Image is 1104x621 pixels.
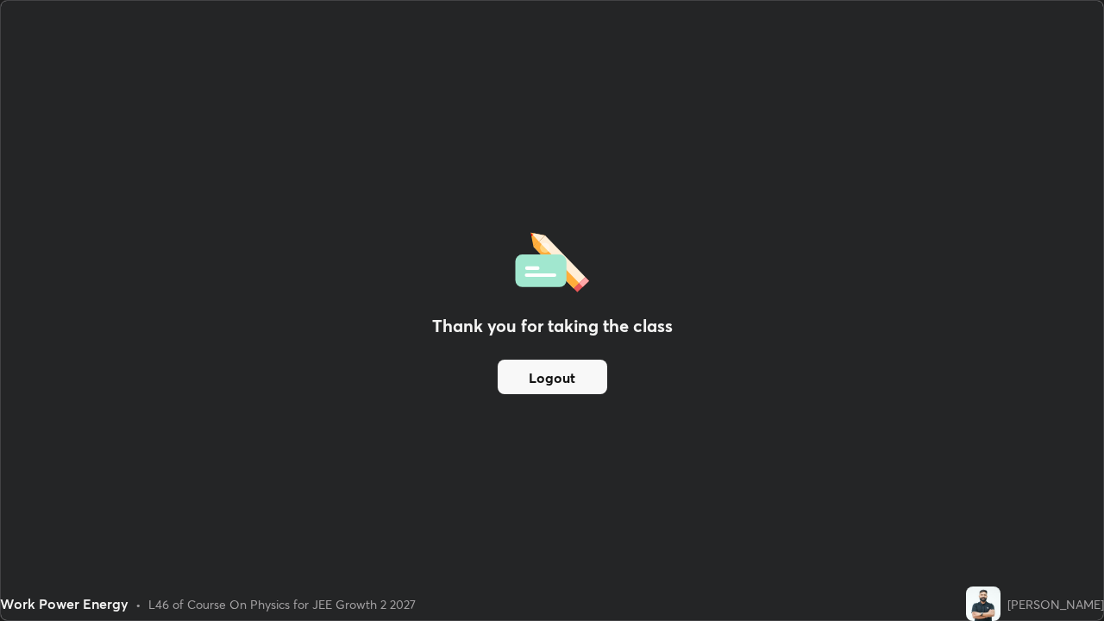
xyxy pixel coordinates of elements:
[498,360,607,394] button: Logout
[966,586,1000,621] img: a52c51f543ea4b2fa32221ed82e60da0.jpg
[148,595,416,613] div: L46 of Course On Physics for JEE Growth 2 2027
[515,227,589,292] img: offlineFeedback.1438e8b3.svg
[1007,595,1104,613] div: [PERSON_NAME]
[135,595,141,613] div: •
[432,313,673,339] h2: Thank you for taking the class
